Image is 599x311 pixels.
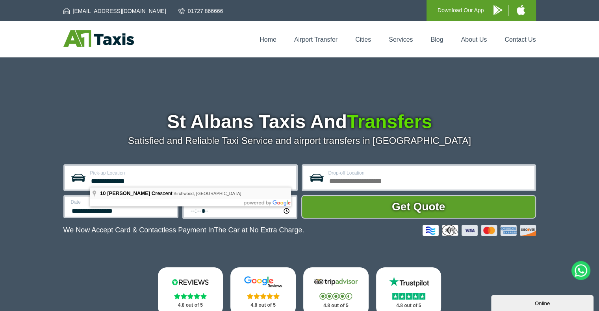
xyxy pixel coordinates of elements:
img: Stars [174,293,207,299]
span: The Car at No Extra Charge. [214,226,304,234]
button: Get Quote [301,195,536,219]
img: A1 Taxis iPhone App [517,5,525,15]
img: Trustpilot [385,276,432,288]
img: A1 Taxis St Albans LTD [63,30,134,47]
img: Credit And Debit Cards [423,225,536,236]
iframe: chat widget [491,294,595,311]
img: Reviews.io [167,276,214,288]
img: Stars [319,293,352,300]
img: A1 Taxis Android App [493,5,502,15]
a: Services [389,36,413,43]
a: Home [260,36,276,43]
p: 4.8 out of 5 [239,300,287,310]
label: Date [71,200,172,204]
span: scent [100,190,174,196]
p: 4.8 out of 5 [385,301,433,311]
p: 4.8 out of 5 [167,300,215,310]
label: Drop-off Location [328,171,530,175]
label: Pick-up Location [90,171,291,175]
img: Stars [247,293,280,299]
span: [PERSON_NAME] Cre [107,190,160,196]
a: About Us [461,36,487,43]
img: Tripadvisor [312,276,360,288]
img: Stars [392,293,425,300]
p: 4.8 out of 5 [312,301,360,311]
span: Transfers [347,111,432,132]
span: Birchwood, [GEOGRAPHIC_DATA] [174,191,241,196]
p: Satisfied and Reliable Taxi Service and airport transfers in [GEOGRAPHIC_DATA] [63,135,536,146]
a: Airport Transfer [294,36,338,43]
a: Cities [355,36,371,43]
p: Download Our App [438,6,484,15]
img: Google [239,276,287,288]
a: Blog [430,36,443,43]
a: Contact Us [504,36,536,43]
a: 01727 866666 [178,7,223,15]
p: We Now Accept Card & Contactless Payment In [63,226,304,234]
h1: St Albans Taxis And [63,112,536,131]
span: 10 [100,190,106,196]
a: [EMAIL_ADDRESS][DOMAIN_NAME] [63,7,166,15]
